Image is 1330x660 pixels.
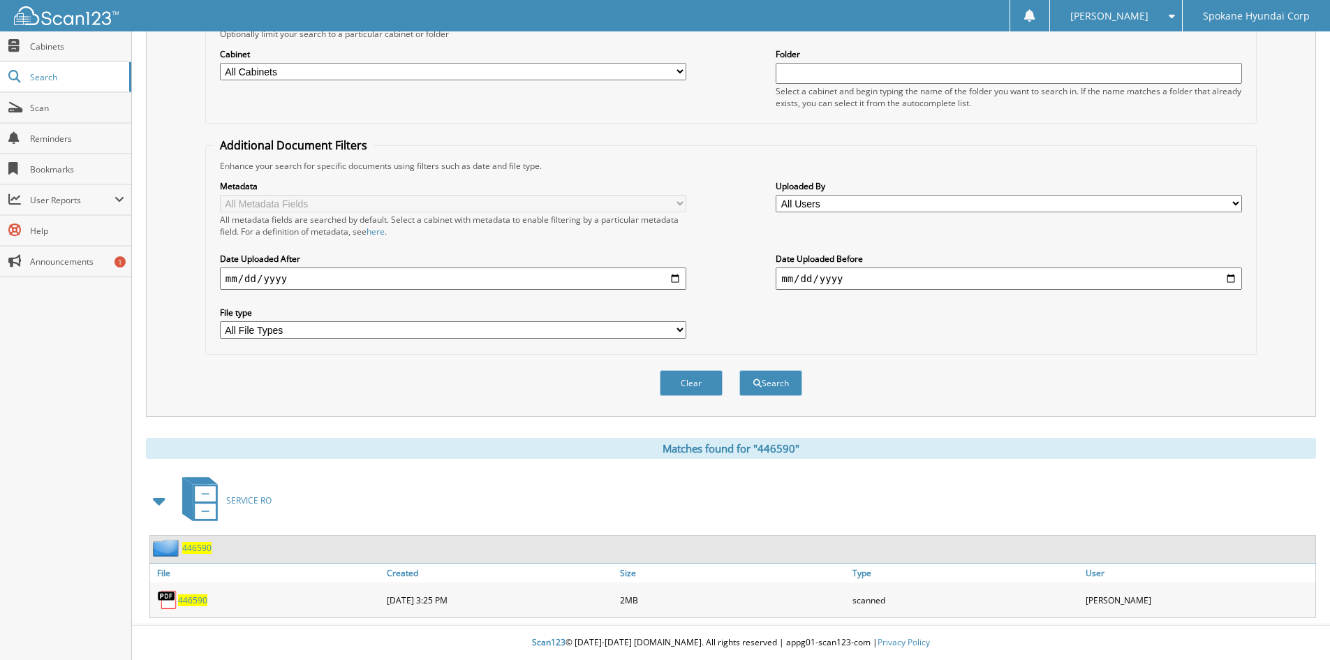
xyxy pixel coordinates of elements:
img: scan123-logo-white.svg [14,6,119,25]
input: start [220,267,686,290]
a: here [367,226,385,237]
label: File type [220,307,686,318]
div: © [DATE]-[DATE] [DOMAIN_NAME]. All rights reserved | appg01-scan123-com | [132,626,1330,660]
div: scanned [849,586,1082,614]
button: Clear [660,370,723,396]
div: 1 [114,256,126,267]
div: [PERSON_NAME] [1082,586,1315,614]
label: Uploaded By [776,180,1242,192]
span: SERVICE RO [226,494,272,506]
a: 446590 [178,594,207,606]
span: Cabinets [30,41,124,52]
div: All metadata fields are searched by default. Select a cabinet with metadata to enable filtering b... [220,214,686,237]
span: Reminders [30,133,124,145]
div: Enhance your search for specific documents using filters such as date and file type. [213,160,1249,172]
iframe: Chat Widget [1260,593,1330,660]
button: Search [739,370,802,396]
a: Type [849,564,1082,582]
a: User [1082,564,1315,582]
a: Created [383,564,616,582]
label: Cabinet [220,48,686,60]
label: Date Uploaded After [220,253,686,265]
div: Optionally limit your search to a particular cabinet or folder [213,28,1249,40]
span: Search [30,71,122,83]
div: 2MB [616,586,850,614]
span: [PERSON_NAME] [1070,12,1148,20]
a: Size [616,564,850,582]
span: Spokane Hyundai Corp [1203,12,1310,20]
a: File [150,564,383,582]
img: folder2.png [153,539,182,557]
legend: Additional Document Filters [213,138,374,153]
span: Help [30,225,124,237]
span: Announcements [30,256,124,267]
a: 446590 [182,542,212,554]
input: end [776,267,1242,290]
span: Scan123 [532,636,566,648]
label: Date Uploaded Before [776,253,1242,265]
span: Bookmarks [30,163,124,175]
span: User Reports [30,194,114,206]
div: Select a cabinet and begin typing the name of the folder you want to search in. If the name match... [776,85,1242,109]
div: [DATE] 3:25 PM [383,586,616,614]
label: Metadata [220,180,686,192]
a: Privacy Policy [878,636,930,648]
span: Scan [30,102,124,114]
div: Matches found for "446590" [146,438,1316,459]
a: SERVICE RO [174,473,272,528]
img: PDF.png [157,589,178,610]
label: Folder [776,48,1242,60]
